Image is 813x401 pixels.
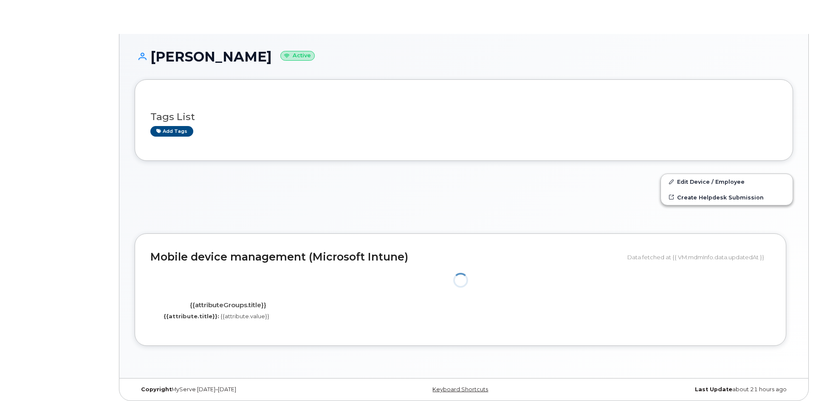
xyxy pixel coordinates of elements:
div: MyServe [DATE]–[DATE] [135,386,354,393]
a: Create Helpdesk Submission [661,190,793,205]
a: Add tags [150,126,193,137]
span: {{attribute.value}} [220,313,269,320]
h4: {{attributeGroups.title}} [157,302,299,309]
strong: Last Update [695,386,732,393]
a: Edit Device / Employee [661,174,793,189]
h1: [PERSON_NAME] [135,49,793,64]
h2: Mobile device management (Microsoft Intune) [150,251,621,263]
label: {{attribute.title}}: [164,312,219,320]
div: about 21 hours ago [573,386,793,393]
h3: Tags List [150,112,777,122]
div: Data fetched at {{ VM.mdmInfo.data.updatedAt }} [627,249,771,265]
small: Active [280,51,315,61]
strong: Copyright [141,386,172,393]
a: Keyboard Shortcuts [432,386,488,393]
